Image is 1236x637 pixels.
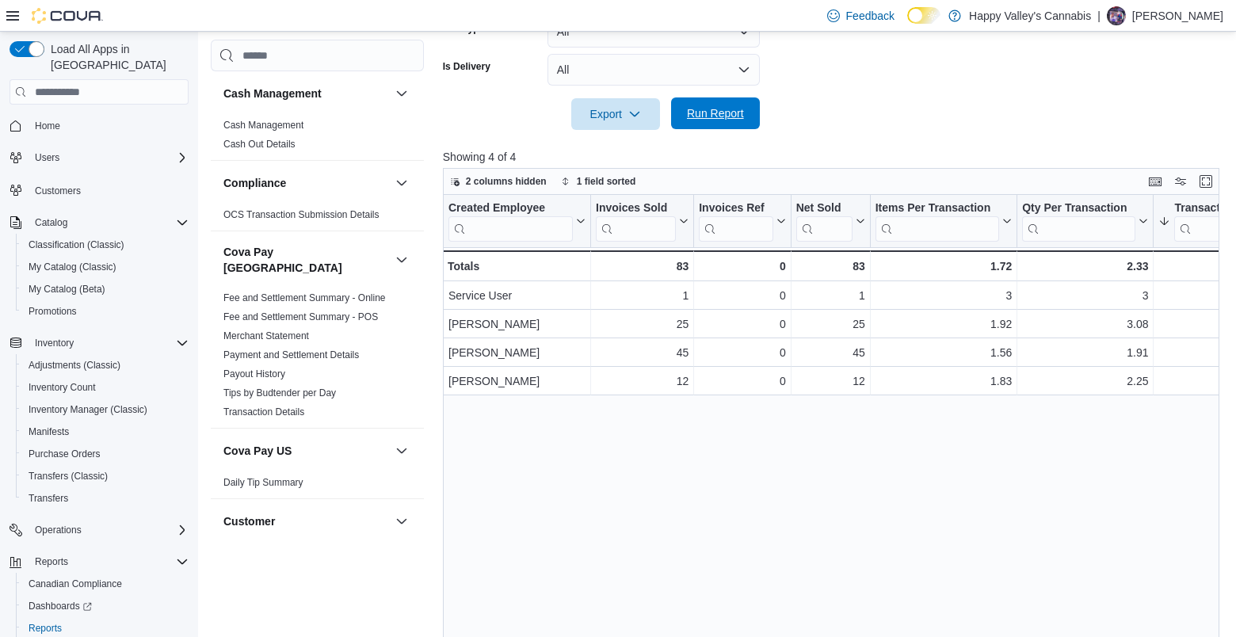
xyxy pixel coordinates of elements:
span: Classification (Classic) [29,238,124,251]
button: Catalog [29,213,74,232]
span: Daily Tip Summary [223,476,303,489]
button: Transfers (Classic) [16,465,195,487]
button: Users [3,147,195,169]
span: Transfers [29,492,68,505]
button: 1 field sorted [555,172,643,191]
p: Happy Valley's Cannabis [969,6,1091,25]
span: OCS Transaction Submission Details [223,208,380,221]
span: Inventory [35,337,74,349]
button: Customer [223,513,389,529]
div: 1.92 [875,315,1013,334]
div: Cova Pay [GEOGRAPHIC_DATA] [211,288,424,428]
span: Customer Activity List [223,547,315,559]
span: Inventory [29,334,189,353]
span: Canadian Compliance [22,574,189,593]
span: 1 field sorted [577,175,636,188]
button: Created Employee [448,201,586,242]
button: 2 columns hidden [444,172,553,191]
div: 25 [596,315,689,334]
span: Adjustments (Classic) [29,359,120,372]
a: Payout History [223,368,285,380]
h3: Cash Management [223,86,322,101]
div: 0 [699,257,785,276]
h3: Customer [223,513,275,529]
div: 1.83 [875,372,1013,391]
input: Dark Mode [907,7,940,24]
span: Inventory Count [29,381,96,394]
span: Inventory Manager (Classic) [29,403,147,416]
span: Operations [35,524,82,536]
button: Inventory Count [16,376,195,399]
button: Operations [3,519,195,541]
div: 1.91 [1022,343,1148,362]
div: Created Employee [448,201,573,242]
button: Keyboard shortcuts [1146,172,1165,191]
div: 1.72 [875,257,1012,276]
span: Fee and Settlement Summary - Online [223,292,386,304]
a: My Catalog (Beta) [22,280,112,299]
button: My Catalog (Beta) [16,278,195,300]
button: Reports [3,551,195,573]
a: Cash Management [223,120,303,131]
div: 1 [596,286,689,305]
div: 0 [699,286,785,305]
span: Dashboards [29,600,92,612]
a: Cash Out Details [223,139,296,150]
span: Transfers (Classic) [29,470,108,483]
span: Customers [29,180,189,200]
div: Cova Pay US [211,473,424,498]
button: Compliance [392,174,411,193]
span: Operations [29,521,189,540]
label: Is Delivery [443,60,490,73]
div: Cash Management [211,116,424,160]
div: 2.25 [1022,372,1148,391]
a: My Catalog (Classic) [22,257,123,277]
span: Payout History [223,368,285,380]
span: Transfers (Classic) [22,467,189,486]
button: Home [3,114,195,137]
button: My Catalog (Classic) [16,256,195,278]
span: Inventory Count [22,378,189,397]
span: Users [35,151,59,164]
div: 45 [796,343,865,362]
button: Cash Management [392,84,411,103]
button: Customer [392,512,411,531]
div: Bobby Loewen [1107,6,1126,25]
p: | [1097,6,1101,25]
span: Transaction Details [223,406,304,418]
a: Tips by Budtender per Day [223,387,336,399]
button: All [547,16,760,48]
div: 1.56 [875,343,1013,362]
a: Dashboards [16,595,195,617]
button: Canadian Compliance [16,573,195,595]
a: Transfers (Classic) [22,467,114,486]
div: Totals [448,257,586,276]
span: Tips by Budtender per Day [223,387,336,399]
div: Net Sold [795,201,852,216]
div: [PERSON_NAME] [448,315,586,334]
span: Load All Apps in [GEOGRAPHIC_DATA] [44,41,189,73]
div: 2.33 [1022,257,1148,276]
a: Inventory Count [22,378,102,397]
span: Customers [35,185,81,197]
span: Purchase Orders [29,448,101,460]
button: Items Per Transaction [875,201,1012,242]
a: Classification (Classic) [22,235,131,254]
span: Manifests [22,422,189,441]
button: Classification (Classic) [16,234,195,256]
div: 83 [596,257,689,276]
button: Operations [29,521,88,540]
span: Reports [35,555,68,568]
a: Merchant Statement [223,330,309,341]
div: Invoices Sold [596,201,676,216]
span: Run Report [687,105,744,121]
div: 3 [875,286,1013,305]
div: 3 [1022,286,1148,305]
span: My Catalog (Classic) [29,261,116,273]
button: Invoices Sold [596,201,689,242]
div: Items Per Transaction [875,201,999,216]
div: Invoices Ref [699,201,772,216]
span: Catalog [29,213,189,232]
span: Canadian Compliance [29,578,122,590]
div: [PERSON_NAME] [448,343,586,362]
